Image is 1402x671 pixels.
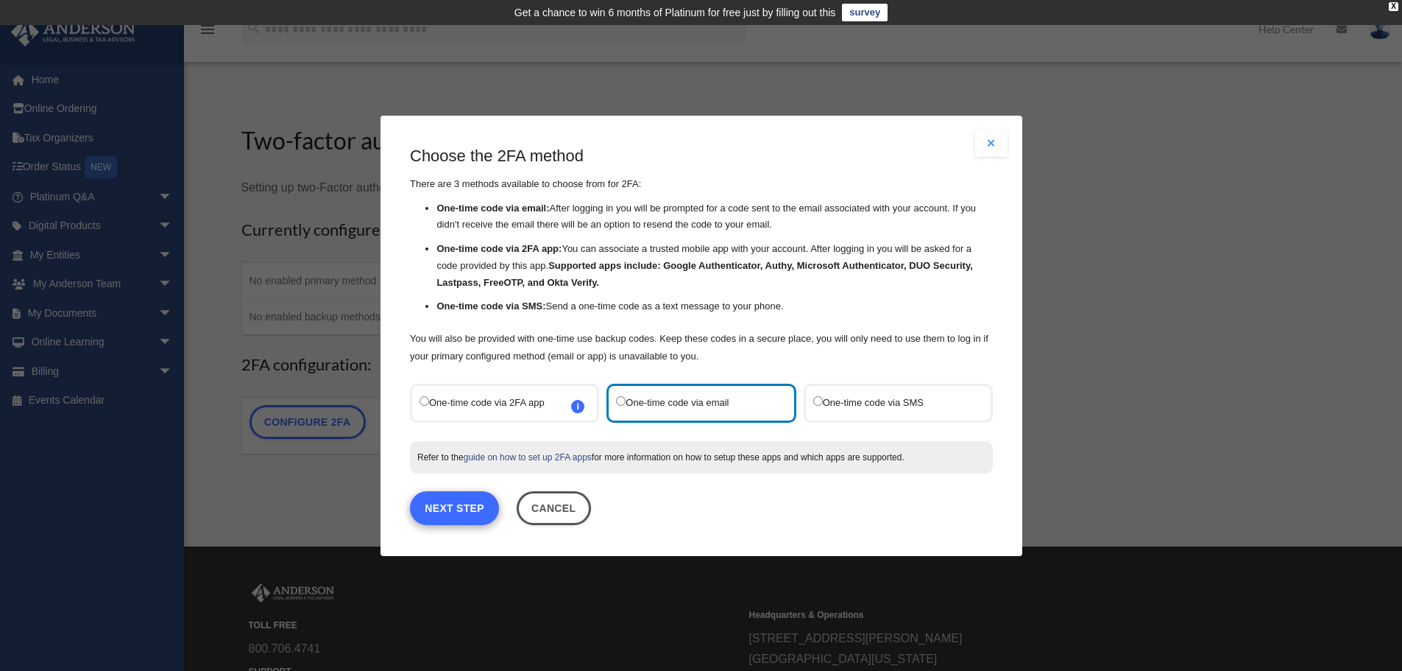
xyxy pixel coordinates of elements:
[812,393,968,412] label: One-time code via SMS
[419,396,429,405] input: One-time code via 2FA appi
[514,4,836,21] div: Get a chance to win 6 months of Platinum for free just by filling out this
[436,241,993,291] li: You can associate a trusted mobile app with your account. After logging in you will be asked for ...
[616,393,771,412] label: One-time code via email
[436,243,562,254] strong: One-time code via 2FA app:
[1389,2,1398,11] div: close
[842,4,888,21] a: survey
[436,298,993,315] li: Send a one-time code as a text message to your phone.
[436,260,972,288] strong: Supported apps include: Google Authenticator, Authy, Microsoft Authenticator, DUO Security, Lastp...
[410,440,993,473] div: Refer to the for more information on how to setup these apps and which apps are supported.
[436,200,993,233] li: After logging in you will be prompted for a code sent to the email associated with your account. ...
[410,491,499,524] a: Next Step
[410,329,993,365] p: You will also be provided with one-time use backup codes. Keep these codes in a secure place, you...
[812,396,822,405] input: One-time code via SMS
[516,491,590,524] button: Close this dialog window
[436,202,549,213] strong: One-time code via email:
[975,130,1008,157] button: Close modal
[410,145,993,365] div: There are 3 methods available to choose from for 2FA:
[463,452,591,462] a: guide on how to set up 2FA apps
[616,396,626,405] input: One-time code via email
[571,399,584,412] span: i
[410,145,993,168] h3: Choose the 2FA method
[419,393,575,412] label: One-time code via 2FA app
[436,301,545,312] strong: One-time code via SMS:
